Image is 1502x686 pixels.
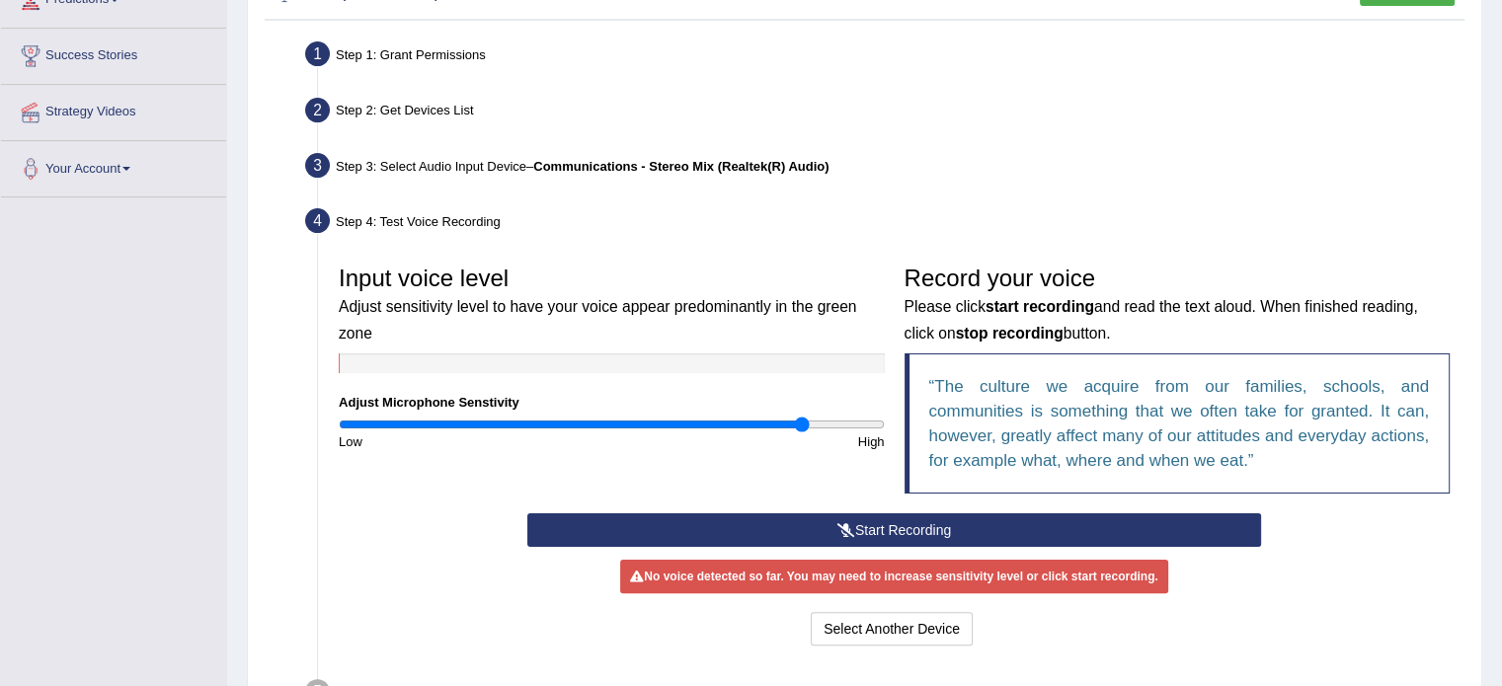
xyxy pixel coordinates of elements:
div: No voice detected so far. You may need to increase sensitivity level or click start recording. [620,560,1167,593]
a: Your Account [1,141,226,191]
div: Step 4: Test Voice Recording [296,202,1472,246]
button: Start Recording [527,513,1261,547]
b: stop recording [956,325,1064,342]
button: Select Another Device [811,612,973,646]
q: The culture we acquire from our families, schools, and communities is something that we often tak... [929,377,1430,470]
small: Please click and read the text aloud. When finished reading, click on button. [905,298,1418,341]
b: start recording [986,298,1094,315]
a: Success Stories [1,29,226,78]
b: Communications - Stereo Mix (Realtek(R) Audio) [533,159,829,174]
h3: Input voice level [339,266,885,343]
a: Strategy Videos [1,85,226,134]
div: Low [329,432,611,451]
div: Step 3: Select Audio Input Device [296,147,1472,191]
small: Adjust sensitivity level to have your voice appear predominantly in the green zone [339,298,856,341]
div: Step 2: Get Devices List [296,92,1472,135]
label: Adjust Microphone Senstivity [339,393,519,412]
h3: Record your voice [905,266,1451,343]
div: High [611,432,894,451]
span: – [526,159,830,174]
div: Step 1: Grant Permissions [296,36,1472,79]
